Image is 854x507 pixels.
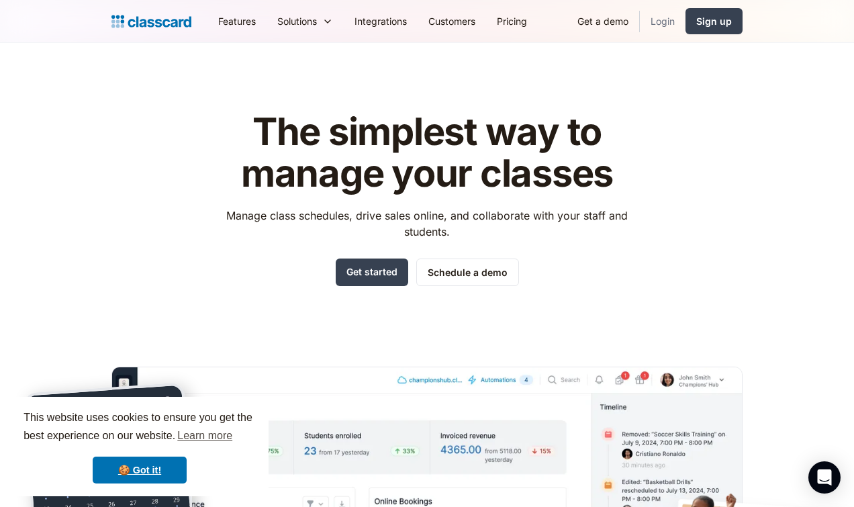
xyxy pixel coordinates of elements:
[214,208,640,240] p: Manage class schedules, drive sales online, and collaborate with your staff and students.
[416,259,519,286] a: Schedule a demo
[93,457,187,483] a: dismiss cookie message
[111,12,191,31] a: home
[418,6,486,36] a: Customers
[344,6,418,36] a: Integrations
[486,6,538,36] a: Pricing
[685,8,743,34] a: Sign up
[267,6,344,36] div: Solutions
[214,111,640,194] h1: The simplest way to manage your classes
[336,259,408,286] a: Get started
[207,6,267,36] a: Features
[175,426,234,446] a: learn more about cookies
[567,6,639,36] a: Get a demo
[11,397,269,496] div: cookieconsent
[640,6,685,36] a: Login
[808,461,841,494] div: Open Intercom Messenger
[23,410,256,446] span: This website uses cookies to ensure you get the best experience on our website.
[277,14,317,28] div: Solutions
[696,14,732,28] div: Sign up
